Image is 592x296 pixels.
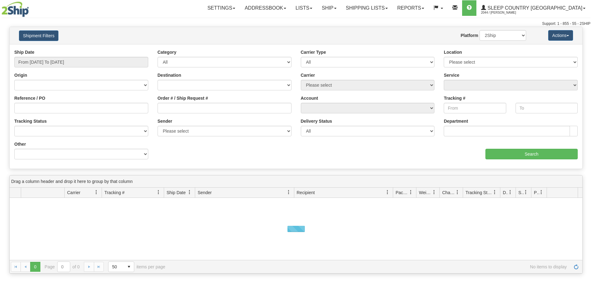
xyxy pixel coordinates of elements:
[452,187,463,198] a: Charge filter column settings
[518,189,524,196] span: Shipment Issues
[104,189,125,196] span: Tracking #
[444,49,462,55] label: Location
[396,189,409,196] span: Packages
[429,187,439,198] a: Weight filter column settings
[485,149,578,159] input: Search
[382,187,393,198] a: Recipient filter column settings
[578,116,591,180] iframe: chat widget
[503,189,508,196] span: Delivery Status
[108,262,134,272] span: Page sizes drop down
[30,262,40,272] span: Page 0
[158,118,172,124] label: Sender
[392,0,429,16] a: Reports
[2,2,29,17] img: logo2044.jpg
[461,32,478,39] label: Platform
[184,187,195,198] a: Ship Date filter column settings
[486,5,582,11] span: Sleep Country [GEOGRAPHIC_DATA]
[476,0,590,16] a: Sleep Country [GEOGRAPHIC_DATA] 2044 / [PERSON_NAME]
[406,187,416,198] a: Packages filter column settings
[167,189,186,196] span: Ship Date
[14,72,27,78] label: Origin
[297,189,315,196] span: Recipient
[536,187,547,198] a: Pickup Status filter column settings
[198,189,212,196] span: Sender
[14,95,45,101] label: Reference / PO
[444,72,459,78] label: Service
[153,187,164,198] a: Tracking # filter column settings
[466,189,493,196] span: Tracking Status
[489,187,500,198] a: Tracking Status filter column settings
[19,30,58,41] button: Shipment Filters
[158,49,177,55] label: Category
[291,0,317,16] a: Lists
[444,118,468,124] label: Department
[14,118,47,124] label: Tracking Status
[534,189,539,196] span: Pickup Status
[67,189,80,196] span: Carrier
[481,10,528,16] span: 2044 / [PERSON_NAME]
[124,262,134,272] span: select
[548,30,573,41] button: Actions
[10,175,582,188] div: grid grouping header
[112,264,120,270] span: 50
[301,95,318,101] label: Account
[341,0,392,16] a: Shipping lists
[174,264,567,269] span: No items to display
[444,103,506,113] input: From
[283,187,294,198] a: Sender filter column settings
[317,0,341,16] a: Ship
[203,0,240,16] a: Settings
[158,95,208,101] label: Order # / Ship Request #
[158,72,181,78] label: Destination
[240,0,291,16] a: Addressbook
[419,189,432,196] span: Weight
[516,103,578,113] input: To
[571,262,581,272] a: Refresh
[521,187,531,198] a: Shipment Issues filter column settings
[301,49,326,55] label: Carrier Type
[301,118,332,124] label: Delivery Status
[505,187,516,198] a: Delivery Status filter column settings
[108,262,165,272] span: items per page
[442,189,455,196] span: Charge
[45,262,80,272] span: Page of 0
[2,21,590,26] div: Support: 1 - 855 - 55 - 2SHIP
[91,187,102,198] a: Carrier filter column settings
[444,95,465,101] label: Tracking #
[14,141,26,147] label: Other
[14,49,34,55] label: Ship Date
[301,72,315,78] label: Carrier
